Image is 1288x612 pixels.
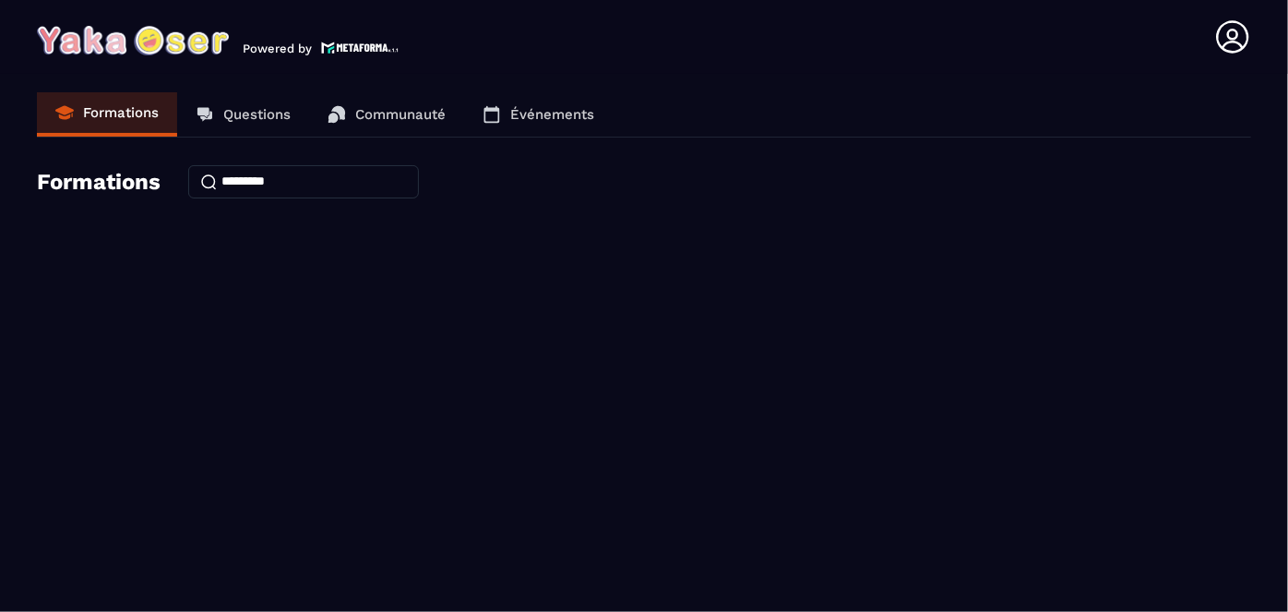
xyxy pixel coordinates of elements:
p: Formations [83,104,159,121]
img: logo [321,40,399,55]
p: Questions [223,106,291,123]
p: Powered by [243,42,312,55]
a: Événements [464,92,613,137]
a: Questions [177,92,309,137]
img: logo-branding [37,26,229,55]
a: Communauté [309,92,464,137]
h4: Formations [37,169,161,195]
p: Événements [510,106,594,123]
p: Communauté [355,106,446,123]
a: Formations [37,92,177,137]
